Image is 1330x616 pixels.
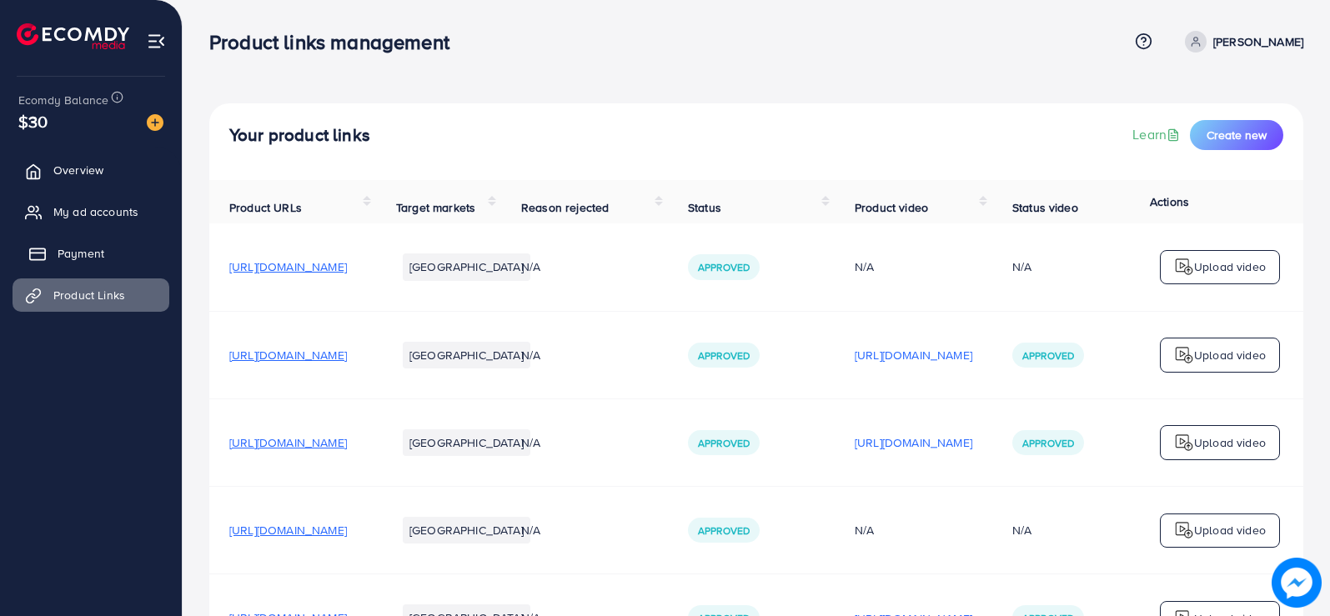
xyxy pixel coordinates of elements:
p: Upload video [1194,520,1266,540]
span: Product video [855,199,928,216]
span: Overview [53,162,103,178]
span: Approved [1022,348,1074,363]
li: [GEOGRAPHIC_DATA] [403,517,530,543]
span: Reason rejected [521,199,609,216]
span: N/A [521,522,540,538]
span: [URL][DOMAIN_NAME] [229,522,347,538]
img: logo [1174,433,1194,453]
span: Create new [1207,127,1267,143]
h3: Product links management [209,30,463,54]
img: logo [1174,520,1194,540]
span: Actions [1150,193,1189,210]
div: N/A [1012,258,1031,275]
span: N/A [521,347,540,363]
p: Upload video [1194,257,1266,277]
img: menu [147,32,166,51]
img: logo [1174,345,1194,365]
span: My ad accounts [53,203,138,220]
div: N/A [855,258,972,275]
li: [GEOGRAPHIC_DATA] [403,429,530,456]
span: [URL][DOMAIN_NAME] [229,258,347,275]
span: Payment [58,245,104,262]
a: Learn [1132,125,1183,144]
p: [URL][DOMAIN_NAME] [855,345,972,365]
a: My ad accounts [13,195,169,228]
span: Approved [698,436,750,450]
span: N/A [521,434,540,451]
span: Approved [698,523,750,538]
a: Product Links [13,278,169,312]
a: [PERSON_NAME] [1178,31,1303,53]
span: Product URLs [229,199,302,216]
span: Target markets [396,199,475,216]
span: N/A [521,258,540,275]
span: Product Links [53,287,125,303]
span: Approved [1022,436,1074,450]
img: logo [17,23,129,49]
img: image [147,114,163,131]
h4: Your product links [229,125,370,146]
p: [URL][DOMAIN_NAME] [855,433,972,453]
span: [URL][DOMAIN_NAME] [229,347,347,363]
div: N/A [855,522,972,538]
img: logo [1174,257,1194,277]
p: [PERSON_NAME] [1213,32,1303,52]
div: N/A [1012,522,1031,538]
p: Upload video [1194,345,1266,365]
li: [GEOGRAPHIC_DATA] [403,342,530,368]
p: Upload video [1194,433,1266,453]
span: [URL][DOMAIN_NAME] [229,434,347,451]
span: $30 [18,109,48,133]
button: Create new [1190,120,1283,150]
span: Status [688,199,721,216]
span: Approved [698,260,750,274]
a: Payment [13,237,169,270]
a: Overview [13,153,169,187]
img: image [1276,562,1317,603]
span: Status video [1012,199,1078,216]
span: Ecomdy Balance [18,92,108,108]
span: Approved [698,348,750,363]
li: [GEOGRAPHIC_DATA] [403,253,530,280]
